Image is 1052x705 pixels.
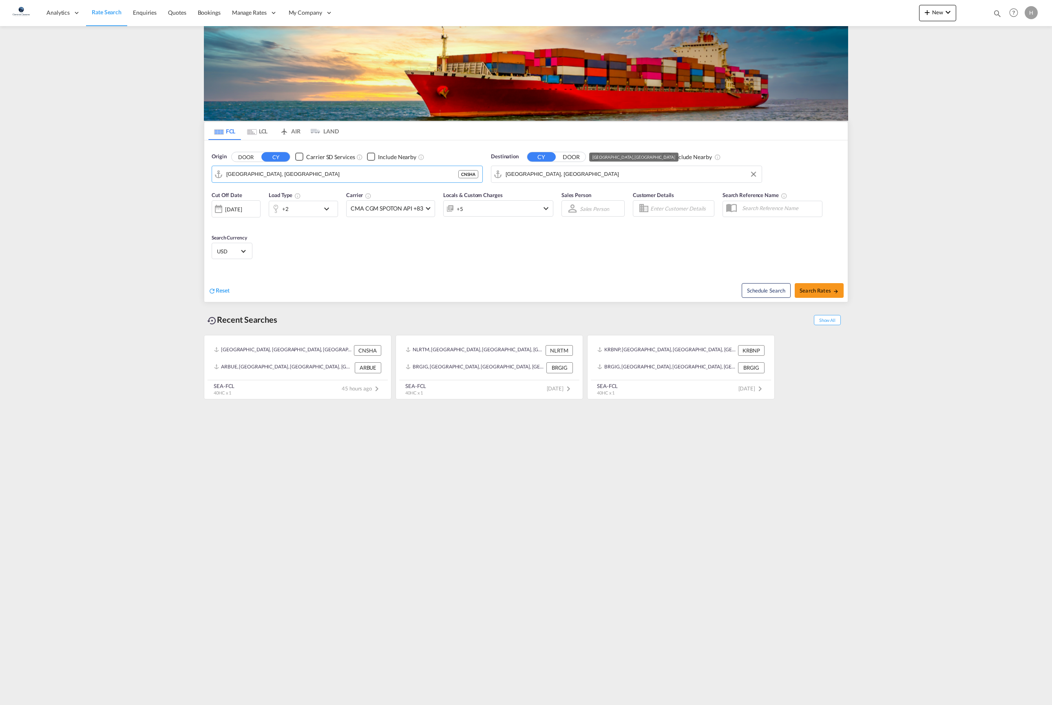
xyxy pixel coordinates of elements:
span: Enquiries [133,9,157,16]
div: Carrier SD Services [306,153,355,161]
button: CY [527,152,556,162]
div: SEA-FCL [214,382,234,390]
div: 40HC x1 [282,203,289,215]
md-icon: icon-airplane [279,126,289,133]
div: BRGIG [738,362,765,373]
md-icon: icon-chevron-right [755,384,765,394]
span: 40HC x 1 [214,390,231,395]
div: Help [1007,6,1025,20]
span: Quotes [168,9,186,16]
span: Cut Off Date [212,192,242,198]
span: 40HC x 1 [405,390,423,395]
span: Reset [216,287,230,294]
div: 40HC x1icon-chevron-down [269,201,338,217]
input: Search Reference Name [738,202,822,214]
div: Freight Origin Destination Factory Stuffing [457,203,463,215]
span: Sales Person [561,192,591,198]
button: DOOR [232,152,260,162]
recent-search-card: [GEOGRAPHIC_DATA], [GEOGRAPHIC_DATA], [GEOGRAPHIC_DATA], [GEOGRAPHIC_DATA] & [GEOGRAPHIC_DATA], [... [204,335,391,399]
md-icon: Unchecked: Ignores neighbouring ports when fetching rates.Checked : Includes neighbouring ports w... [714,154,721,160]
span: Destination [491,153,519,161]
md-icon: The selected Trucker/Carrierwill be displayed in the rate results If the rates are from another f... [365,193,371,199]
input: Search by Port [506,168,758,180]
span: Analytics [46,9,70,17]
span: Carrier [346,192,371,198]
div: SEA-FCL [405,382,426,390]
div: NLRTM [546,345,573,356]
md-checkbox: Checkbox No Ink [663,153,712,161]
md-icon: icon-chevron-down [943,7,953,17]
div: NLRTM, Rotterdam, Netherlands, Western Europe, Europe [406,345,544,356]
div: CNSHA [458,170,478,178]
img: LCL+%26+FCL+BACKGROUND.png [204,26,848,121]
md-icon: icon-chevron-down [322,204,336,214]
span: [DATE] [547,385,573,392]
md-icon: Unchecked: Search for CY (Container Yard) services for all selected carriers.Checked : Search for... [356,154,363,160]
md-input-container: Buenos Aires, ARBUE [491,166,762,182]
md-tab-item: LCL [241,122,274,140]
button: DOOR [557,152,586,162]
span: 45 hours ago [342,385,382,392]
md-icon: Unchecked: Ignores neighbouring ports when fetching rates.Checked : Includes neighbouring ports w... [418,154,424,160]
recent-search-card: KRBNP, [GEOGRAPHIC_DATA], [GEOGRAPHIC_DATA], [GEOGRAPHIC_DATA], [GEOGRAPHIC_DATA] & [GEOGRAPHIC_D... [587,335,775,399]
div: ARBUE, Buenos Aires, Argentina, South America, Americas [214,362,353,373]
span: Load Type [269,192,301,198]
md-checkbox: Checkbox No Ink [367,153,416,161]
span: [DATE] [738,385,765,392]
div: BRGIG [546,362,573,373]
button: icon-plus 400-fgNewicon-chevron-down [919,5,956,21]
span: Locals & Custom Charges [443,192,503,198]
span: Search Currency [212,235,247,241]
div: Include Nearby [674,153,712,161]
span: 40HC x 1 [597,390,614,395]
span: Help [1007,6,1021,20]
span: Search Rates [800,287,839,294]
button: Search Ratesicon-arrow-right [795,283,844,298]
md-checkbox: Checkbox No Ink [295,153,355,161]
md-icon: icon-plus 400-fg [922,7,932,17]
md-icon: icon-chevron-right [564,384,573,394]
div: [DATE] [212,200,261,217]
md-icon: icon-arrow-right [833,288,839,294]
md-icon: icon-chevron-down [541,204,551,213]
span: Bookings [198,9,221,16]
div: icon-refreshReset [208,286,230,295]
span: Customer Details [633,192,674,198]
md-pagination-wrapper: Use the left and right arrow keys to navigate between tabs [208,122,339,140]
md-icon: icon-refresh [208,287,216,295]
span: Rate Search [92,9,122,16]
span: USD [217,248,240,255]
md-select: Select Currency: $ USDUnited States Dollar [216,245,248,257]
span: Show All [814,315,841,325]
input: Enter Customer Details [650,202,712,215]
recent-search-card: NLRTM, [GEOGRAPHIC_DATA], [GEOGRAPHIC_DATA], [GEOGRAPHIC_DATA], [GEOGRAPHIC_DATA] NLRTMBRGIG, [GE... [396,335,583,399]
div: Include Nearby [378,153,416,161]
div: BRGIG, Rio de Janeiro, Brazil, South America, Americas [597,362,736,373]
md-icon: icon-magnify [993,9,1002,18]
div: Recent Searches [204,310,281,329]
md-icon: Your search will be saved by the below given name [781,193,787,199]
md-icon: icon-chevron-right [372,384,382,394]
div: CNSHA [354,345,381,356]
span: Search Reference Name [723,192,787,198]
img: e0ef553047e811eebf12a1e04d962a95.jpg [12,4,31,22]
md-tab-item: FCL [208,122,241,140]
md-datepicker: Select [212,217,218,228]
div: ARBUE [355,362,381,373]
md-select: Sales Person [579,203,610,215]
md-input-container: Shanghai, CNSHA [212,166,482,182]
div: CNSHA, Shanghai, China, Greater China & Far East Asia, Asia Pacific [214,345,352,356]
button: CY [261,152,290,162]
md-tab-item: LAND [306,122,339,140]
div: icon-magnify [993,9,1002,21]
div: SEA-FCL [597,382,618,390]
button: Note: By default Schedule search will only considerorigin ports, destination ports and cut off da... [742,283,791,298]
md-icon: icon-information-outline [294,193,301,199]
span: New [922,9,953,16]
div: KRBNP, Busan New Port, Korea, Republic of, Greater China & Far East Asia, Asia Pacific [597,345,736,356]
input: Search by Port [226,168,458,180]
span: Origin [212,153,226,161]
div: Origin DOOR CY Checkbox No InkUnchecked: Search for CY (Container Yard) services for all selected... [204,140,848,302]
button: Clear Input [747,168,760,180]
md-icon: icon-backup-restore [207,316,217,326]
